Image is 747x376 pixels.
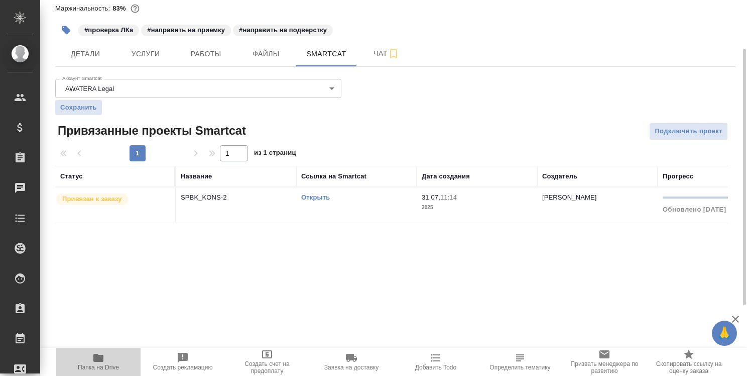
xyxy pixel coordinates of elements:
span: Работы [182,48,230,60]
div: Прогресс [663,171,693,181]
p: #проверка ЛКа [84,25,133,35]
button: AWATERA Legal [62,84,117,93]
p: 11:14 [440,194,457,201]
p: 31.07, [422,194,440,201]
span: Детали [61,48,109,60]
button: Подключить проект [649,123,728,140]
a: Открыть [301,194,330,201]
span: направить на приемку [140,25,232,34]
span: Чат [362,47,411,60]
p: 83% [112,5,128,12]
p: [PERSON_NAME] [542,194,597,201]
div: Статус [60,171,83,181]
div: Дата создания [422,171,470,181]
svg: Подписаться [388,48,400,60]
span: Услуги [121,48,170,60]
span: из 1 страниц [254,147,296,161]
p: Маржинальность: [55,5,112,12]
button: 910.56 RUB; [129,2,142,15]
div: Ссылка на Smartcat [301,171,366,181]
p: #направить на подверстку [239,25,327,35]
span: 🙏 [716,323,733,344]
button: Добавить тэг [55,19,77,41]
p: Привязан к заказу [62,194,122,204]
span: Подключить проект [655,126,722,137]
div: Создатель [542,171,577,181]
p: SPBK_KONS-2 [181,193,291,203]
span: Smartcat [302,48,350,60]
div: AWATERA Legal [55,79,341,98]
p: #направить на приемку [147,25,225,35]
span: направить на подверстку [232,25,334,34]
span: проверка ЛКа [77,25,140,34]
button: Сохранить [55,100,102,115]
button: 🙏 [712,321,737,346]
span: Файлы [242,48,290,60]
span: Сохранить [60,103,97,113]
div: Название [181,171,212,181]
span: Привязанные проекты Smartcat [55,123,246,139]
p: 2025 [422,203,532,213]
span: Обновлено [DATE] 10:50 [663,206,746,213]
